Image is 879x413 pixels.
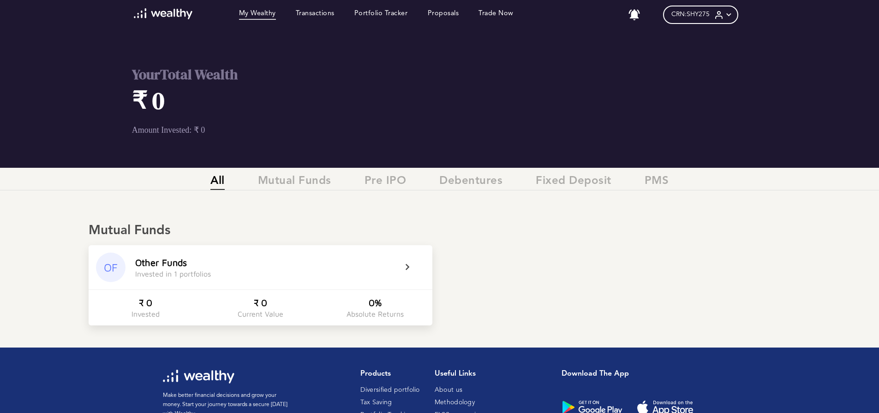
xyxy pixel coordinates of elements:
[435,370,487,378] h1: Useful Links
[139,297,152,308] div: ₹ 0
[645,175,669,190] span: PMS
[360,387,419,393] a: Diversified portfolio
[428,10,459,20] a: Proposals
[365,175,407,190] span: Pre IPO
[96,253,126,282] div: OF
[239,10,276,20] a: My Wealthy
[258,175,331,190] span: Mutual Funds
[89,223,790,239] div: Mutual Funds
[478,10,514,20] a: Trade Now
[369,297,382,308] div: 0%
[135,270,211,278] div: Invested in 1 portfolios
[132,310,160,318] div: Invested
[132,65,505,84] h2: Your Total Wealth
[562,370,709,378] h1: Download the app
[254,297,267,308] div: ₹ 0
[238,310,283,318] div: Current Value
[360,399,392,406] a: Tax Saving
[439,175,502,190] span: Debentures
[536,175,611,190] span: Fixed Deposit
[347,310,404,318] div: Absolute Returns
[132,84,505,117] h1: ₹ 0
[671,11,710,18] span: CRN: SHY275
[132,125,505,135] p: Amount Invested: ₹ 0
[360,370,419,378] h1: Products
[134,8,192,19] img: wl-logo-white.svg
[135,257,187,268] div: Other Funds
[435,387,462,393] a: About us
[435,399,475,406] a: Methodology
[354,10,408,20] a: Portfolio Tracker
[163,370,234,383] img: wl-logo-white.svg
[210,175,225,190] span: All
[296,10,335,20] a: Transactions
